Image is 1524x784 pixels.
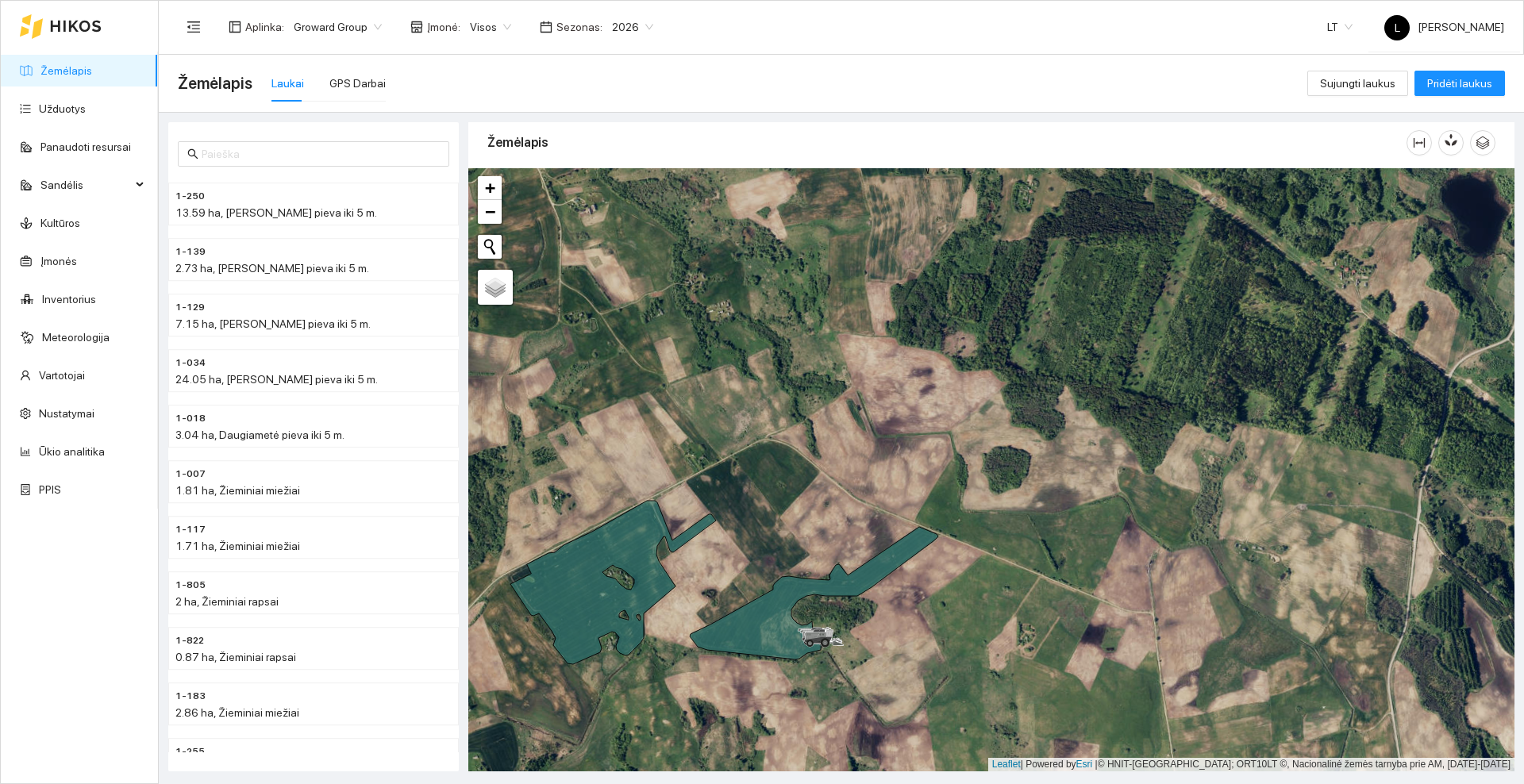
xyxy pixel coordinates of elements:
a: Esri [1076,759,1093,770]
span: 24.05 ha, [PERSON_NAME] pieva iki 5 m. [175,373,378,386]
a: Layers [478,270,513,305]
a: Vartotojai [39,369,85,382]
span: 1-139 [175,244,206,259]
span: LT [1327,15,1353,39]
button: Pridėti laukus [1414,71,1505,96]
span: 1-018 [175,411,206,426]
button: column-width [1407,130,1432,156]
span: 1-822 [175,633,204,648]
span: layout [229,21,241,33]
button: menu-fold [178,11,210,43]
span: Aplinka : [245,18,284,36]
a: Įmonės [40,255,77,267]
span: 7.15 ha, [PERSON_NAME] pieva iki 5 m. [175,317,371,330]
a: Panaudoti resursai [40,140,131,153]
span: − [485,202,495,221]
a: Pridėti laukus [1414,77,1505,90]
div: | Powered by © HNIT-[GEOGRAPHIC_DATA]; ORT10LT ©, Nacionalinė žemės tarnyba prie AM, [DATE]-[DATE] [988,758,1514,771]
a: Užduotys [39,102,86,115]
span: Sezonas : [556,18,602,36]
span: Sandėlis [40,169,131,201]
span: 0.87 ha, Žieminiai rapsai [175,651,296,663]
span: 1-034 [175,355,206,371]
a: Zoom in [478,176,502,200]
button: Sujungti laukus [1307,71,1408,96]
a: Inventorius [42,293,96,306]
a: Sujungti laukus [1307,77,1408,90]
span: 1-250 [175,189,205,204]
a: Meteorologija [42,331,110,344]
span: 1-183 [175,689,206,704]
span: 3.04 ha, Daugiametė pieva iki 5 m. [175,429,344,441]
div: GPS Darbai [329,75,386,92]
a: Nustatymai [39,407,94,420]
span: 2.73 ha, [PERSON_NAME] pieva iki 5 m. [175,262,369,275]
span: Visos [470,15,511,39]
span: Groward Group [294,15,382,39]
span: 1-117 [175,522,206,537]
span: 2026 [612,15,653,39]
span: 1-007 [175,467,206,482]
span: 1.81 ha, Žieminiai miežiai [175,484,300,497]
span: 13.59 ha, [PERSON_NAME] pieva iki 5 m. [175,206,377,219]
a: Ūkio analitika [39,445,105,458]
a: Kultūros [40,217,80,229]
span: + [485,178,495,198]
span: menu-fold [187,20,201,34]
div: Laukai [271,75,304,92]
span: 2 ha, Žieminiai rapsai [175,595,279,608]
span: 1.71 ha, Žieminiai miežiai [175,540,300,552]
input: Paieška [202,145,440,163]
span: Sujungti laukus [1320,75,1395,92]
a: PPIS [39,483,61,496]
span: [PERSON_NAME] [1384,21,1504,33]
span: Įmonė : [427,18,460,36]
a: Žemėlapis [40,64,92,77]
span: L [1395,15,1400,40]
button: Initiate a new search [478,235,502,259]
span: shop [410,21,423,33]
span: 1-255 [175,744,205,759]
span: calendar [540,21,552,33]
span: 2.86 ha, Žieminiai miežiai [175,706,299,719]
a: Zoom out [478,200,502,224]
a: Leaflet [992,759,1021,770]
span: column-width [1407,136,1431,149]
span: Pridėti laukus [1427,75,1492,92]
span: Žemėlapis [178,71,252,96]
span: 1-129 [175,300,205,315]
div: Žemėlapis [487,120,1407,165]
span: search [187,148,198,159]
span: | [1095,759,1098,770]
span: 1-805 [175,578,206,593]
